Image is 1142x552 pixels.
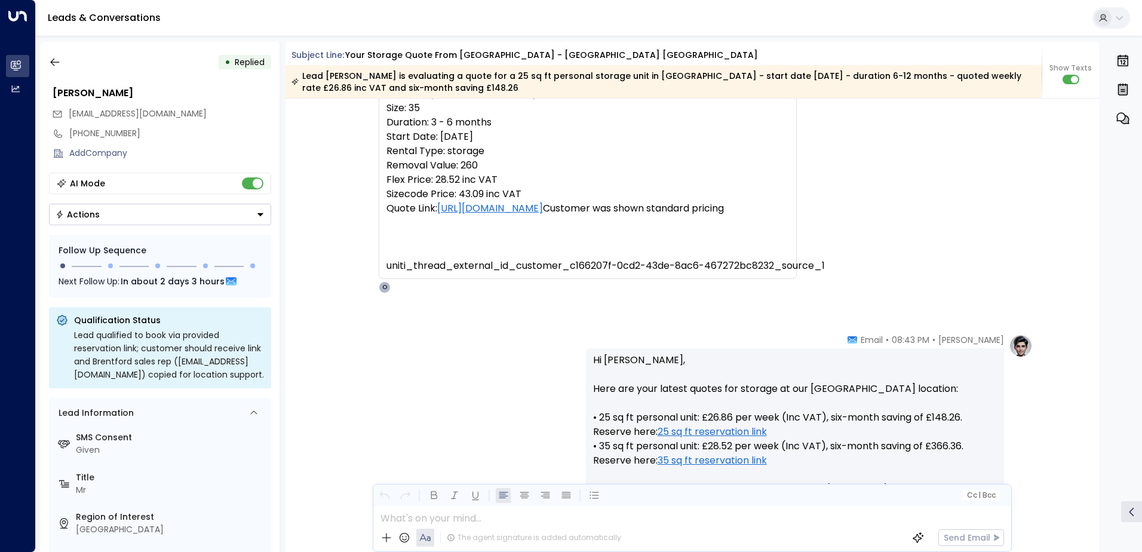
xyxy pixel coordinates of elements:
[978,491,981,499] span: |
[1049,63,1092,73] span: Show Texts
[70,177,105,189] div: AI Mode
[76,444,266,456] div: Given
[59,244,262,257] div: Follow Up Sequence
[69,147,271,160] div: AddCompany
[291,70,1035,94] div: Lead [PERSON_NAME] is evaluating a quote for a 25 sq ft personal storage unit in [GEOGRAPHIC_DATA...
[966,491,995,499] span: Cc Bcc
[398,488,413,503] button: Redo
[76,471,266,484] label: Title
[76,511,266,523] label: Region of Interest
[658,425,767,439] a: 25 sq ft reservation link
[938,334,1004,346] span: [PERSON_NAME]
[69,127,271,140] div: [PHONE_NUMBER]
[76,484,266,496] div: Mr
[886,334,889,346] span: •
[861,334,883,346] span: Email
[59,275,262,288] div: Next Follow Up:
[49,204,271,225] button: Actions
[932,334,935,346] span: •
[53,86,271,100] div: [PERSON_NAME]
[49,204,271,225] div: Button group with a nested menu
[54,407,134,419] div: Lead Information
[658,453,767,468] a: 35 sq ft reservation link
[69,108,207,120] span: mihail3k@gmail.com
[56,209,100,220] div: Actions
[437,201,543,216] a: [URL][DOMAIN_NAME]
[962,490,1000,501] button: Cc|Bcc
[225,51,231,73] div: •
[379,281,391,293] div: O
[74,329,264,381] div: Lead qualified to book via provided reservation link; customer should receive link and Brentford ...
[291,49,344,61] span: Subject Line:
[74,314,264,326] p: Qualification Status
[345,49,758,62] div: Your storage quote from [GEOGRAPHIC_DATA] - [GEOGRAPHIC_DATA] [GEOGRAPHIC_DATA]
[48,11,161,24] a: Leads & Conversations
[1009,334,1033,358] img: profile-logo.png
[76,523,266,536] div: [GEOGRAPHIC_DATA]
[121,275,225,288] span: In about 2 days 3 hours
[447,532,621,543] div: The agent signature is added automatically
[235,56,265,68] span: Replied
[69,108,207,119] span: [EMAIL_ADDRESS][DOMAIN_NAME]
[892,334,929,346] span: 08:43 PM
[377,488,392,503] button: Undo
[76,431,266,444] label: SMS Consent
